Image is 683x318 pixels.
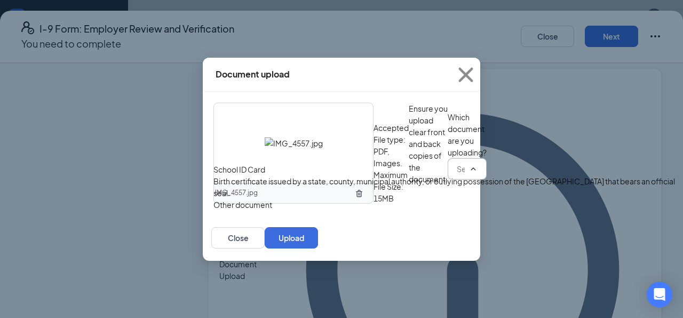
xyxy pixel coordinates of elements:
[374,122,409,204] span: Accepted File type: PDF, Images. Maximum File Size: 15MB
[451,58,480,92] button: Close
[647,282,672,307] div: Open Intercom Messenger
[265,227,318,249] button: Upload
[213,199,272,211] div: Other document
[213,175,683,199] div: Birth certificate issued by a state, county, municipal authority, or outlying possession of the [...
[409,103,448,204] span: Ensure you upload clear front and back copies of the document.
[265,137,323,149] img: IMG_4557.jpg
[211,227,265,249] button: Close
[213,164,265,175] div: School ID Card
[216,68,290,80] div: Document upload
[448,111,487,158] span: Which document are you uploading?
[451,60,480,89] svg: Cross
